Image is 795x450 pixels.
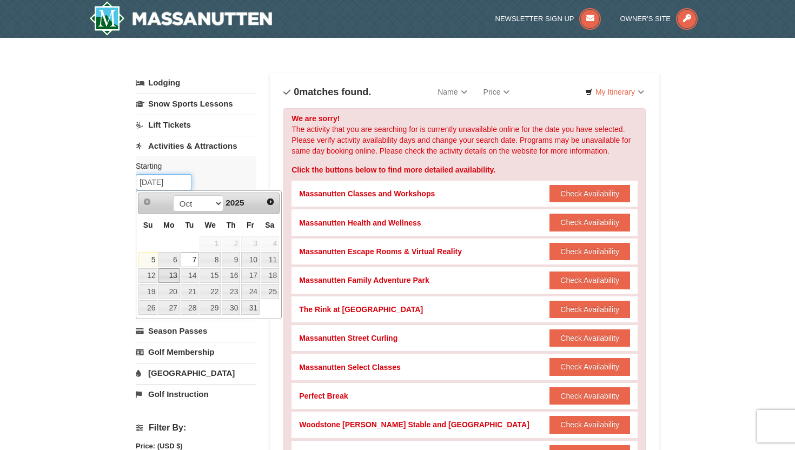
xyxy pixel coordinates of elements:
div: Massanutten Select Classes [299,362,401,373]
span: Prev [143,197,151,206]
button: Check Availability [549,185,630,202]
a: 17 [241,268,260,283]
a: 22 [200,284,221,299]
a: Price [475,81,518,103]
span: Sunday [143,221,153,229]
span: 0 [294,87,299,97]
a: Lodging [136,73,256,92]
a: 11 [261,252,279,267]
a: 14 [181,268,199,283]
div: Woodstone [PERSON_NAME] Stable and [GEOGRAPHIC_DATA] [299,419,529,430]
span: 3 [241,236,260,252]
a: Activities & Attractions [136,136,256,156]
div: Massanutten Health and Wellness [299,217,421,228]
a: 19 [138,284,157,299]
span: Next [266,197,275,206]
a: Golf Instruction [136,384,256,404]
a: 12 [138,268,157,283]
a: Lift Tickets [136,115,256,135]
a: 15 [200,268,221,283]
button: Check Availability [549,272,630,289]
button: Check Availability [549,358,630,375]
span: 2025 [226,198,244,207]
a: Owner's Site [620,15,698,23]
a: Next [263,194,278,209]
a: My Itinerary [578,84,651,100]
h4: matches found. [283,87,371,97]
img: Massanutten Resort Logo [89,1,272,36]
a: Massanutten Resort [89,1,272,36]
div: Massanutten Street Curling [299,333,398,343]
a: 20 [158,284,179,299]
a: 7 [181,252,199,267]
button: Check Availability [549,329,630,347]
button: Check Availability [549,301,630,318]
button: Check Availability [549,387,630,405]
div: Click the buttons below to find more detailed availability. [291,164,638,175]
a: 24 [241,284,260,299]
a: 16 [222,268,240,283]
a: 26 [138,300,157,315]
a: 6 [158,252,179,267]
label: Starting [136,161,248,171]
a: Name [429,81,475,103]
a: Snow Sports Lessons [136,94,256,114]
a: 10 [241,252,260,267]
div: Perfect Break [299,391,348,401]
a: 5 [138,252,157,267]
span: 1 [200,236,221,252]
a: 25 [261,284,279,299]
div: Massanutten Classes and Workshops [299,188,435,199]
div: Massanutten Family Adventure Park [299,275,429,286]
a: 21 [181,284,199,299]
a: [GEOGRAPHIC_DATA] [136,363,256,383]
a: 28 [181,300,199,315]
a: 27 [158,300,179,315]
a: Season Passes [136,321,256,341]
span: Thursday [227,221,236,229]
a: 29 [200,300,221,315]
button: Check Availability [549,243,630,260]
span: Owner's Site [620,15,671,23]
a: Prev [140,194,155,209]
a: 9 [222,252,240,267]
a: Golf Membership [136,342,256,362]
div: Massanutten Escape Rooms & Virtual Reality [299,246,462,257]
span: 4 [261,236,279,252]
strong: We are sorry! [291,114,340,123]
strong: Price: (USD $) [136,442,183,450]
div: The Rink at [GEOGRAPHIC_DATA] [299,304,423,315]
span: Tuesday [185,221,194,229]
a: 30 [222,300,240,315]
a: 23 [222,284,240,299]
button: Check Availability [549,214,630,231]
a: 31 [241,300,260,315]
span: Saturday [265,221,274,229]
span: Newsletter Sign Up [495,15,574,23]
a: 18 [261,268,279,283]
span: Friday [247,221,254,229]
span: Wednesday [204,221,216,229]
a: 8 [200,252,221,267]
a: Newsletter Sign Up [495,15,601,23]
a: 13 [158,268,179,283]
span: Monday [163,221,174,229]
h4: Filter By: [136,423,256,433]
span: 2 [222,236,240,252]
button: Check Availability [549,416,630,433]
